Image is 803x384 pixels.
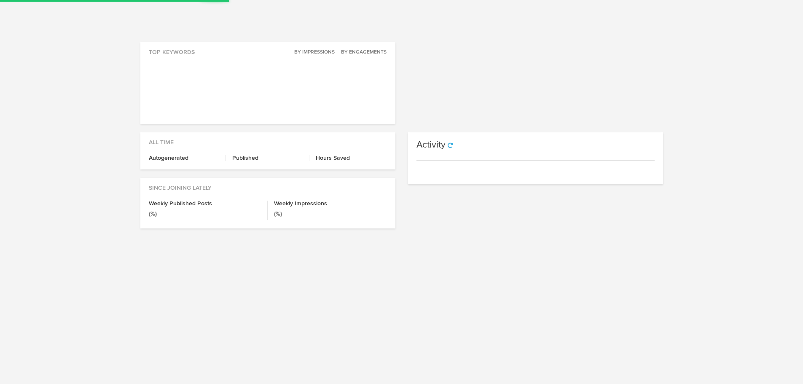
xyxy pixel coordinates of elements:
[274,201,387,207] h4: Weekly Impressions
[140,132,395,147] div: All Time
[274,211,282,217] small: (%)
[316,155,387,161] h4: Hours Saved
[336,48,387,56] button: By Engagements
[290,48,335,56] button: By Impressions
[232,155,303,161] h4: Published
[149,155,219,161] h4: Autogenerated
[140,42,395,56] div: Top Keywords
[140,178,395,192] div: Since Joining Lately
[416,140,446,150] h3: Activity
[149,211,157,217] small: (%)
[149,201,261,207] h4: Weekly Published Posts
